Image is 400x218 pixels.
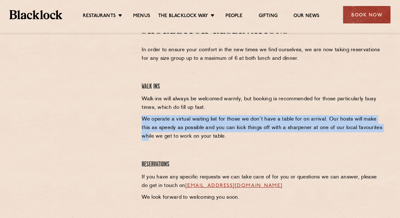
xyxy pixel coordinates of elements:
img: BL_Textured_Logo-footer-cropped.svg [9,10,62,19]
p: If you have any specific requests we can take care of for you or questions we can answer, please ... [142,173,384,190]
a: Restaurants [83,13,116,20]
h4: Walk Ins [142,83,384,91]
h4: Reservations [142,160,384,169]
a: Gifting [259,13,278,20]
a: People [225,13,243,20]
p: Walk-ins will always be welcomed warmly, but booking is recommended for those particularly busy t... [142,95,384,112]
a: [EMAIL_ADDRESS][DOMAIN_NAME] [185,183,283,188]
a: Menus [133,13,150,20]
div: Book Now [343,6,391,23]
a: Our News [293,13,320,20]
p: We look forward to welcoming you soon. [142,193,384,202]
p: In order to ensure your comfort in the new times we find ourselves, we are now taking reservation... [142,46,384,63]
p: We operate a virtual waiting list for those we don’t have a table for on arrival. Our hosts will ... [142,115,384,141]
a: The Blacklock Way [158,13,208,20]
iframe: OpenTable make booking widget [39,25,109,121]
